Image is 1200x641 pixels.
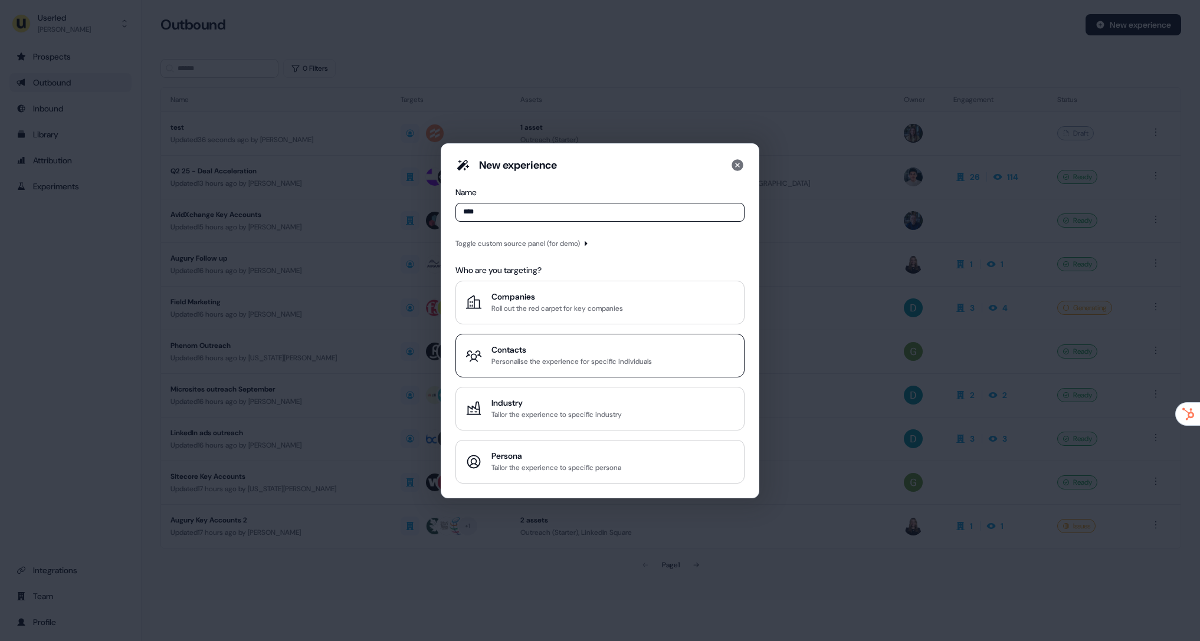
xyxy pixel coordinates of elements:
[455,281,745,324] button: CompaniesRoll out the red carpet for key companies
[455,186,745,198] div: Name
[455,387,745,430] button: IndustryTailor the experience to specific industry
[491,303,623,314] div: Roll out the red carpet for key companies
[491,397,622,409] div: Industry
[455,264,745,276] div: Who are you targeting?
[491,356,652,367] div: Personalise the experience for specific individuals
[455,334,745,377] button: ContactsPersonalise the experience for specific individuals
[491,462,621,474] div: Tailor the experience to specific persona
[455,238,580,249] div: Toggle custom source panel (for demo)
[479,158,557,172] div: New experience
[491,450,621,462] div: Persona
[491,409,622,420] div: Tailor the experience to specific industry
[491,291,623,303] div: Companies
[455,440,745,484] button: PersonaTailor the experience to specific persona
[491,344,652,356] div: Contacts
[455,238,589,249] button: Toggle custom source panel (for demo)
